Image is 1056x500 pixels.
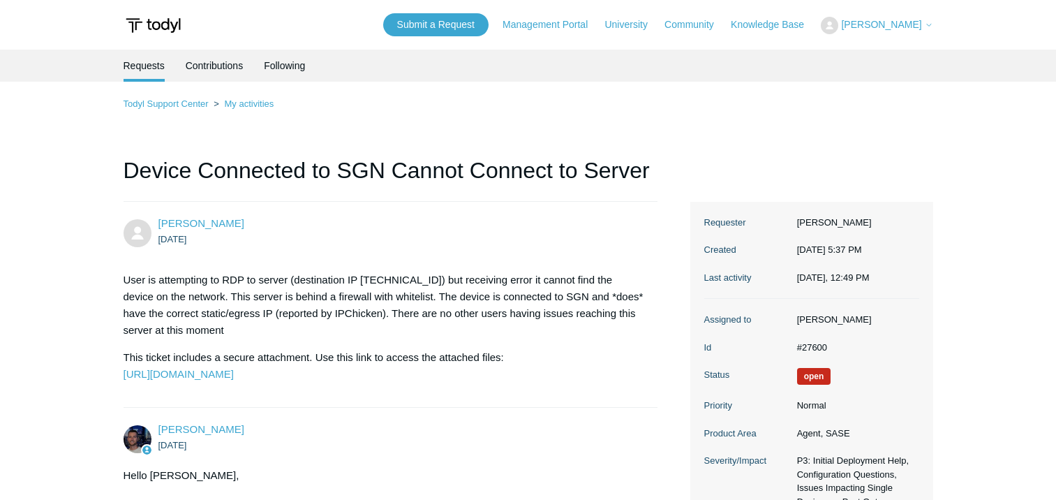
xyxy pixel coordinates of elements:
time: 08/21/2025, 18:33 [158,440,187,450]
a: Contributions [186,50,244,82]
a: Todyl Support Center [124,98,209,109]
a: University [604,17,661,32]
dt: Status [704,368,790,382]
dd: [PERSON_NAME] [790,313,919,327]
a: [PERSON_NAME] [158,423,244,435]
a: [PERSON_NAME] [158,217,244,229]
a: Following [264,50,305,82]
a: My activities [224,98,274,109]
span: We are working on a response for you [797,368,831,385]
dd: #27600 [790,341,919,355]
a: Management Portal [503,17,602,32]
a: [URL][DOMAIN_NAME] [124,368,234,380]
dt: Product Area [704,427,790,441]
dd: [PERSON_NAME] [790,216,919,230]
time: 08/25/2025, 12:49 [797,272,870,283]
span: [PERSON_NAME] [841,19,921,30]
h1: Device Connected to SGN Cannot Connect to Server [124,154,658,202]
li: Requests [124,50,165,82]
li: Todyl Support Center [124,98,211,109]
dt: Last activity [704,271,790,285]
dt: Assigned to [704,313,790,327]
p: User is attempting to RDP to server (destination IP [TECHNICAL_ID]) but receiving error it cannot... [124,272,644,339]
dd: Agent, SASE [790,427,919,441]
dt: Requester [704,216,790,230]
a: Submit a Request [383,13,489,36]
span: Connor Davis [158,423,244,435]
dt: Severity/Impact [704,454,790,468]
dt: Priority [704,399,790,413]
a: Community [664,17,728,32]
time: 08/21/2025, 17:37 [158,234,187,244]
dt: Created [704,243,790,257]
time: 08/21/2025, 17:37 [797,244,862,255]
span: Jordan Ross [158,217,244,229]
button: [PERSON_NAME] [821,17,932,34]
dd: Normal [790,399,919,413]
li: My activities [211,98,274,109]
a: Knowledge Base [731,17,818,32]
dt: Id [704,341,790,355]
img: Todyl Support Center Help Center home page [124,13,183,38]
p: This ticket includes a secure attachment. Use this link to access the attached files: [124,349,644,383]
